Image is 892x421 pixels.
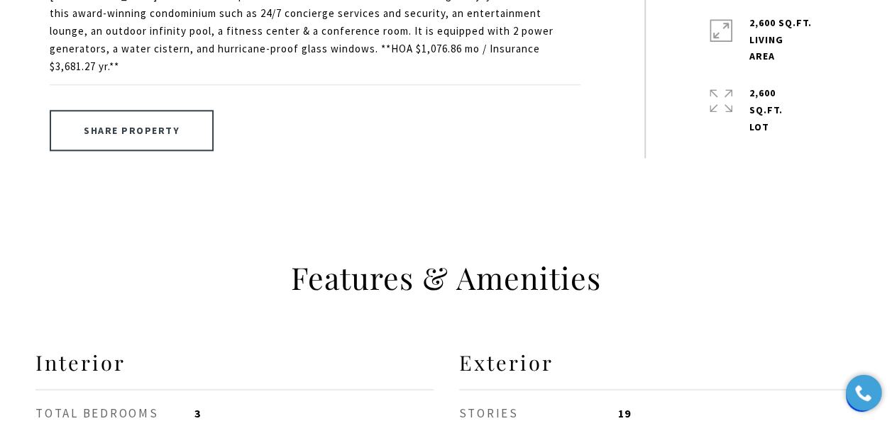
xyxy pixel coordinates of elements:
[35,258,857,298] h2: Features & Amenities
[35,349,434,390] h3: Interior
[459,349,857,390] h3: Exterior
[749,85,783,135] p: 2,600 Sq.Ft. lot
[749,15,812,65] p: 2,600 Sq.Ft. LIVING AREA
[50,110,214,151] button: Share property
